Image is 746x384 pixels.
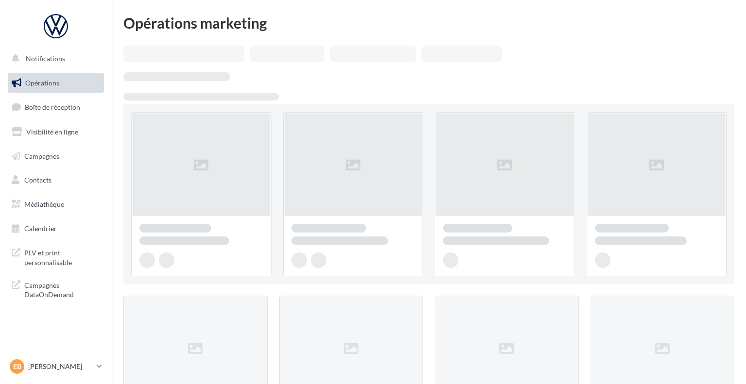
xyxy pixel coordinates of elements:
[26,54,65,63] span: Notifications
[24,246,100,267] span: PLV et print personnalisable
[24,176,51,184] span: Contacts
[8,357,104,376] a: EB [PERSON_NAME]
[26,128,78,136] span: Visibilité en ligne
[6,73,106,93] a: Opérations
[6,242,106,271] a: PLV et print personnalisable
[6,97,106,117] a: Boîte de réception
[25,79,59,87] span: Opérations
[6,122,106,142] a: Visibilité en ligne
[6,49,102,69] button: Notifications
[6,218,106,239] a: Calendrier
[24,200,64,208] span: Médiathèque
[13,362,21,371] span: EB
[6,275,106,303] a: Campagnes DataOnDemand
[6,194,106,215] a: Médiathèque
[24,151,59,160] span: Campagnes
[24,279,100,300] span: Campagnes DataOnDemand
[24,224,57,233] span: Calendrier
[25,103,80,111] span: Boîte de réception
[6,146,106,167] a: Campagnes
[28,362,93,371] p: [PERSON_NAME]
[123,16,734,30] div: Opérations marketing
[6,170,106,190] a: Contacts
